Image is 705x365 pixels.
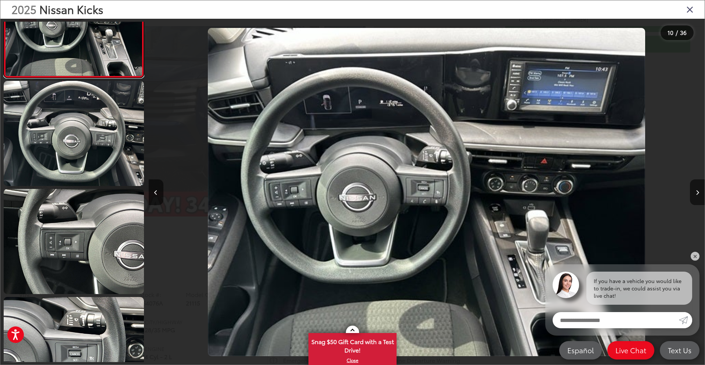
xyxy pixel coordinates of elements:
div: If you have a vehicle you would like to trade-in, we could assist you via live chat! [586,272,692,305]
input: Enter your message [553,312,679,328]
img: 2025 Nissan Kicks S [2,188,145,295]
span: Español [564,346,597,355]
span: Nissan Kicks [39,1,103,17]
img: 2025 Nissan Kicks S [208,28,646,357]
a: Submit [679,312,692,328]
button: Previous image [149,179,163,205]
a: Text Us [660,341,699,359]
button: Next image [690,179,705,205]
div: 2025 Nissan Kicks S 9 [148,28,704,357]
span: / [675,30,679,35]
a: Live Chat [607,341,654,359]
span: Snag $50 Gift Card with a Test Drive! [309,334,396,356]
img: Agent profile photo [553,272,579,298]
span: 36 [680,28,687,36]
span: Text Us [664,346,695,355]
i: Close gallery [686,4,694,14]
span: 2025 [11,1,36,17]
img: 2025 Nissan Kicks S [2,80,145,187]
a: Español [559,341,602,359]
span: 10 [668,28,673,36]
span: Live Chat [612,346,650,355]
